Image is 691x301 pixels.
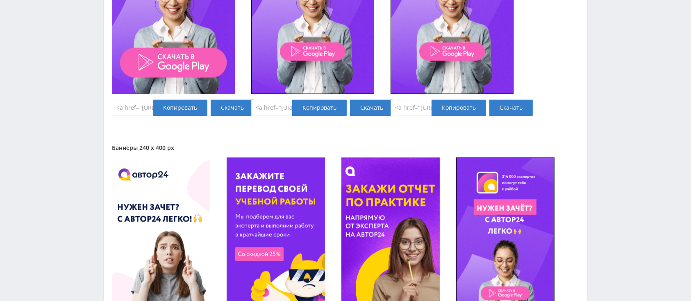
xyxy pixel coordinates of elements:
a: Скачать [489,100,533,116]
div: Копировать [432,100,486,116]
div: Копировать [292,100,347,116]
div: Баннеры 240 x 400 px [112,145,579,151]
a: Скачать [211,100,254,116]
div: Копировать [153,100,207,116]
a: Скачать [350,100,393,116]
